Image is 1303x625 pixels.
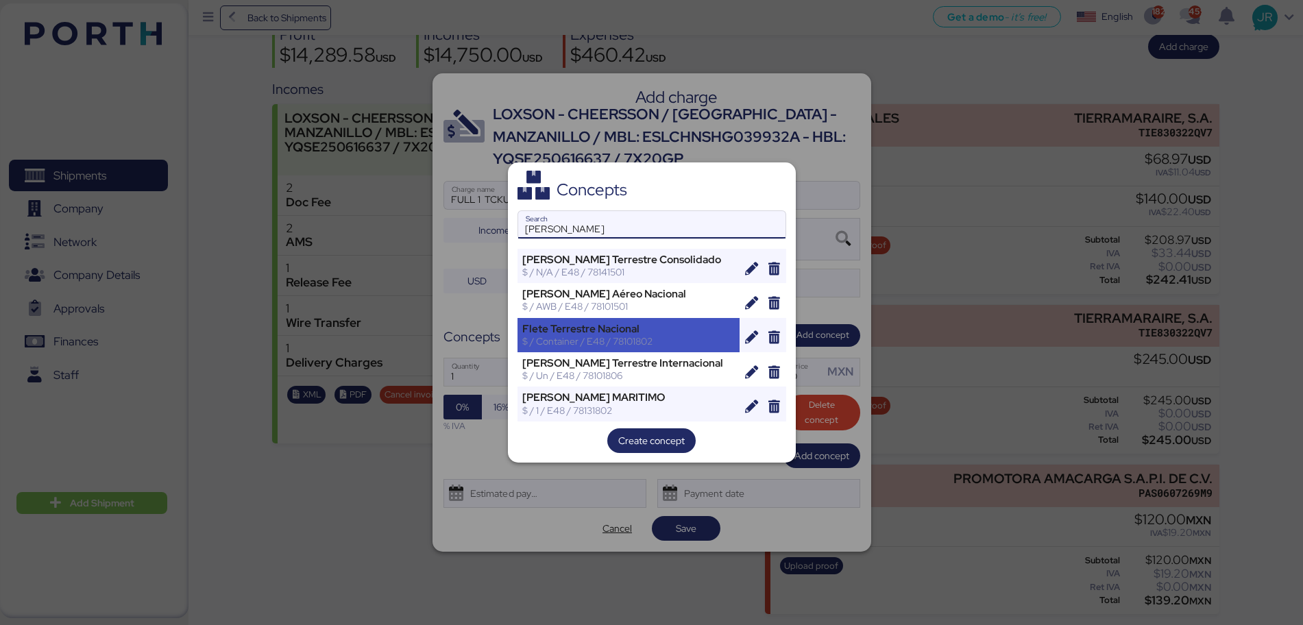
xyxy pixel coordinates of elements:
[522,288,735,300] div: [PERSON_NAME] Aéreo Nacional
[522,300,735,312] div: $ / AWB / E48 / 78101501
[522,254,735,266] div: [PERSON_NAME] Terrestre Consolidado
[522,357,735,369] div: [PERSON_NAME] Terrestre Internacional
[522,369,735,382] div: $ / Un / E48 / 78101806
[518,211,786,238] input: Search
[522,266,735,278] div: $ / N/A / E48 / 78141501
[557,184,627,196] div: Concepts
[522,404,735,417] div: $ / 1 / E48 / 78131802
[607,428,696,453] button: Create concept
[522,391,735,404] div: [PERSON_NAME] MARITIMO
[522,323,735,335] div: Flete Terrestre Nacional
[522,335,735,347] div: $ / Container / E48 / 78101802
[618,432,685,449] span: Create concept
